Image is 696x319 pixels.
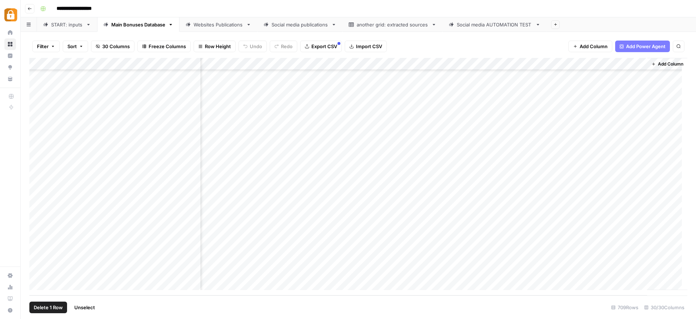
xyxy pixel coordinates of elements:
span: Row Height [205,43,231,50]
button: Unselect [70,302,99,313]
button: Import CSV [345,41,387,52]
div: Main Bonuses Database [111,21,165,28]
button: Undo [239,41,267,52]
span: Undo [250,43,262,50]
a: Usage [4,281,16,293]
span: Add Power Agent [626,43,666,50]
button: Sort [63,41,88,52]
button: Filter [32,41,60,52]
a: Learning Hub [4,293,16,305]
button: Add Column [568,41,612,52]
button: Redo [270,41,297,52]
a: Settings [4,270,16,281]
span: Redo [281,43,293,50]
div: Social media publications [272,21,328,28]
button: Add Power Agent [615,41,670,52]
a: Browse [4,38,16,50]
button: Delete 1 Row [29,302,67,313]
span: Filter [37,43,49,50]
div: Social media AUTOMATION TEST [457,21,533,28]
span: Add Column [580,43,608,50]
a: Main Bonuses Database [97,17,179,32]
button: Row Height [194,41,236,52]
a: Home [4,27,16,38]
button: Add Column [649,59,686,69]
div: another grid: extracted sources [357,21,428,28]
a: another grid: extracted sources [343,17,443,32]
a: START: inputs [37,17,97,32]
a: Your Data [4,73,16,85]
span: 30 Columns [102,43,130,50]
span: Add Column [658,61,683,67]
div: START: inputs [51,21,83,28]
span: Freeze Columns [149,43,186,50]
span: Delete 1 Row [34,304,63,311]
div: 30/30 Columns [641,302,687,313]
a: Social media AUTOMATION TEST [443,17,547,32]
button: Workspace: Adzz [4,6,16,24]
div: 709 Rows [608,302,641,313]
a: Insights [4,50,16,62]
a: Websites Publications [179,17,257,32]
span: Import CSV [356,43,382,50]
span: Unselect [74,304,95,311]
div: Websites Publications [194,21,243,28]
img: Adzz Logo [4,8,17,21]
span: Export CSV [311,43,337,50]
button: Export CSV [300,41,342,52]
button: 30 Columns [91,41,134,52]
button: Help + Support [4,305,16,316]
a: Social media publications [257,17,343,32]
button: Freeze Columns [137,41,191,52]
a: Opportunities [4,62,16,73]
span: Sort [67,43,77,50]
